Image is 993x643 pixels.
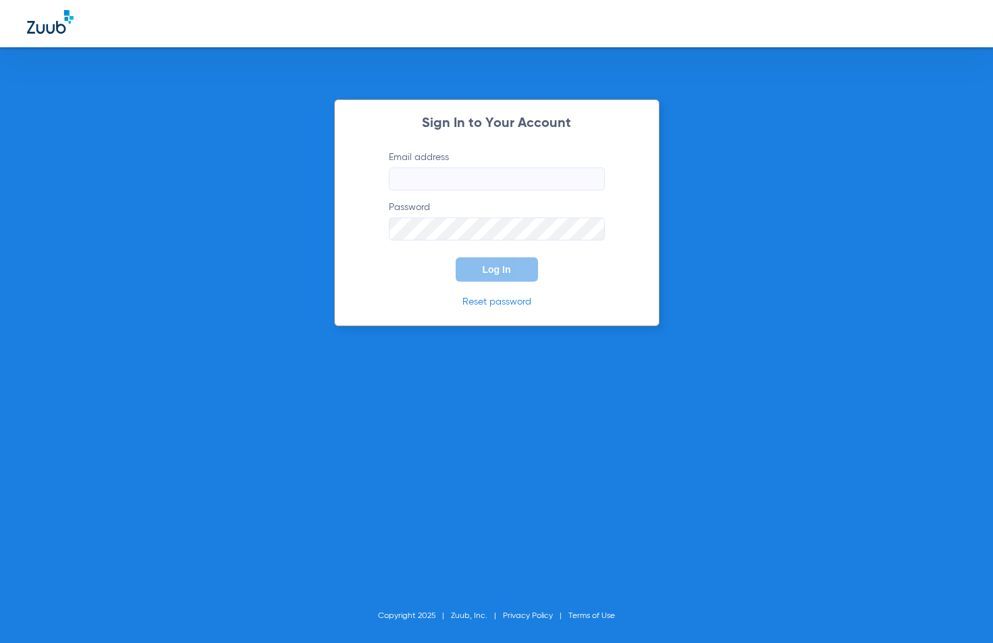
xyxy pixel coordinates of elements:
span: Log In [483,264,511,275]
label: Email address [389,151,605,190]
a: Privacy Policy [503,612,553,620]
li: Copyright 2025 [378,609,451,623]
button: Log In [456,257,538,282]
h2: Sign In to Your Account [369,117,625,130]
a: Reset password [462,297,531,307]
img: Zuub Logo [27,10,74,34]
label: Password [389,201,605,240]
input: Password [389,217,605,240]
li: Zuub, Inc. [451,609,503,623]
a: Terms of Use [568,612,615,620]
input: Email address [389,168,605,190]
